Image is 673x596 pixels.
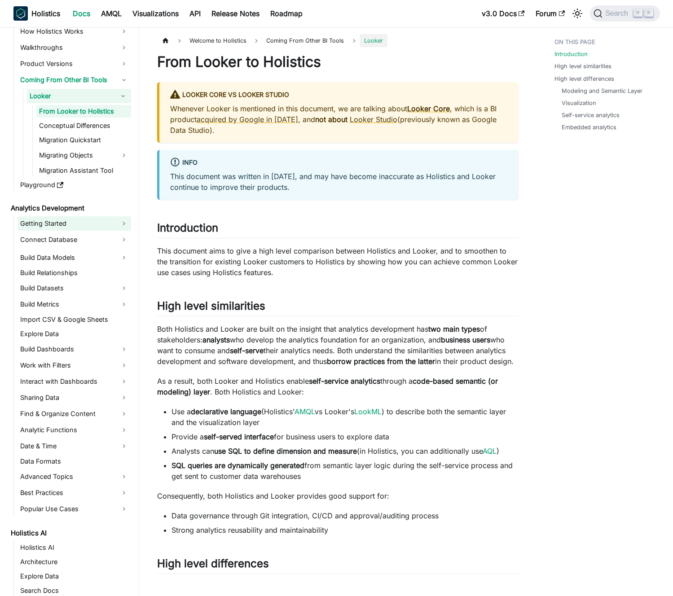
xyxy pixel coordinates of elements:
[27,89,115,103] a: Looker
[309,377,380,386] strong: self-service analytics
[13,6,60,21] a: HolisticsHolistics
[428,324,480,333] strong: two main types
[4,27,139,596] nav: Docs sidebar
[18,232,131,247] a: Connect Database
[18,267,131,279] a: Build Relationships
[67,6,96,21] a: Docs
[18,469,131,484] a: Advanced Topics
[644,9,653,17] kbd: K
[562,123,616,131] a: Embedded analytics
[157,324,519,367] p: Both Holistics and Looker are built on the insight that analytics development has of stakeholders...
[18,57,131,71] a: Product Versions
[157,245,519,278] p: This document aims to give a high level comparison between Holistics and Looker, and to smoothen ...
[184,6,206,21] a: API
[360,34,387,47] span: Looker
[36,119,131,132] a: Conceptual Differences
[18,390,131,405] a: Sharing Data
[170,171,508,193] p: This document was written in [DATE], and may have become inaccurate as Holistics and Looker conti...
[230,346,264,355] strong: self-serve
[18,342,131,356] a: Build Dashboards
[18,556,131,568] a: Architecture
[170,157,508,169] div: info
[157,221,519,238] h2: Introduction
[172,446,519,456] li: Analysts can (in Holistics, you can additionally use )
[157,299,519,316] h2: High level similarities
[562,99,596,107] a: Visualization
[172,525,519,535] li: Strong analytics reusability and maintainability
[170,89,508,101] div: Looker Core vs Looker Studio
[554,50,588,58] a: Introduction
[191,407,261,416] strong: declarative language
[265,6,308,21] a: Roadmap
[18,486,131,500] a: Best Practices
[18,24,131,39] a: How Holistics Works
[18,328,131,340] a: Explore Data
[476,6,530,21] a: v3.0 Docs
[18,358,131,372] a: Work with Filters
[483,447,497,456] a: AQL
[172,510,519,521] li: Data governance through Git integration, CI/CD and approval/auditing process
[295,407,315,416] a: AMQL
[562,87,642,95] a: Modeling and Semantic Layer
[554,62,611,70] a: High level similarities
[18,439,131,453] a: Date & Time
[157,53,519,71] h1: From Looker to Holistics
[8,527,131,539] a: Holistics AI
[18,570,131,583] a: Explore Data
[18,297,131,311] a: Build Metrics
[157,34,519,47] nav: Breadcrumbs
[633,9,642,17] kbd: ⌘
[18,502,131,516] a: Popular Use Cases
[327,357,435,366] strong: borrow practices from the latter
[172,460,519,482] li: from semantic layer logic during the self-service process and get sent to customer data warehouses
[204,432,274,441] strong: self-served interface
[172,431,519,442] li: Provide a for business users to explore data
[18,73,131,87] a: Coming From Other BI Tools
[441,335,490,344] strong: business users
[206,6,265,21] a: Release Notes
[603,9,633,18] span: Search
[36,164,131,177] a: Migration Assistant Tool
[172,406,519,428] li: Use a (Holistics' vs Looker's ) to describe both the semantic layer and the visualization layer
[127,6,184,21] a: Visualizations
[554,74,614,83] a: High level differences
[18,541,131,554] a: Holistics AI
[18,250,131,265] a: Build Data Models
[18,179,131,191] a: Playground
[407,104,450,113] a: Looker Core
[18,216,131,231] a: Getting Started
[185,34,251,47] span: Welcome to Holistics
[157,34,174,47] a: Home page
[262,34,348,47] span: Coming From Other BI Tools
[96,6,127,21] a: AMQL
[197,115,298,124] a: acquired by Google in [DATE]
[18,455,131,468] a: Data Formats
[36,148,131,162] a: Migrating Objects
[202,335,230,344] strong: analysts
[214,447,357,456] strong: use SQL to define dimension and measure
[18,423,131,437] a: Analytic Functions
[350,115,397,124] a: Looker Studio
[13,6,28,21] img: Holistics
[18,374,131,389] a: Interact with Dashboards
[530,6,570,21] a: Forum
[157,376,519,397] p: As a result, both Looker and Holistics enable through a . Both Holistics and Looker:
[36,105,131,118] a: From Looker to Holistics
[570,6,585,21] button: Switch between dark and light mode (currently light mode)
[562,111,620,119] a: Self-service analytics
[157,557,519,574] h2: High level differences
[8,202,131,215] a: Analytics Development
[31,8,60,19] b: Holistics
[157,377,498,396] strong: code-based semantic (or modeling) layer
[36,134,131,146] a: Migration Quickstart
[115,89,131,103] button: Collapse sidebar category 'Looker'
[18,281,131,295] a: Build Datasets
[170,103,508,136] p: Whenever Looker is mentioned in this document, we are talking about , which is a BI product , and...
[18,40,131,55] a: Walkthroughs
[590,5,660,22] button: Search (Command+K)
[354,407,382,416] a: LookML
[18,407,131,421] a: Find & Organize Content
[157,491,519,501] p: Consequently, both Holistics and Looker provides good support for:
[172,461,304,470] strong: SQL queries are dynamically generated
[315,115,347,124] strong: not about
